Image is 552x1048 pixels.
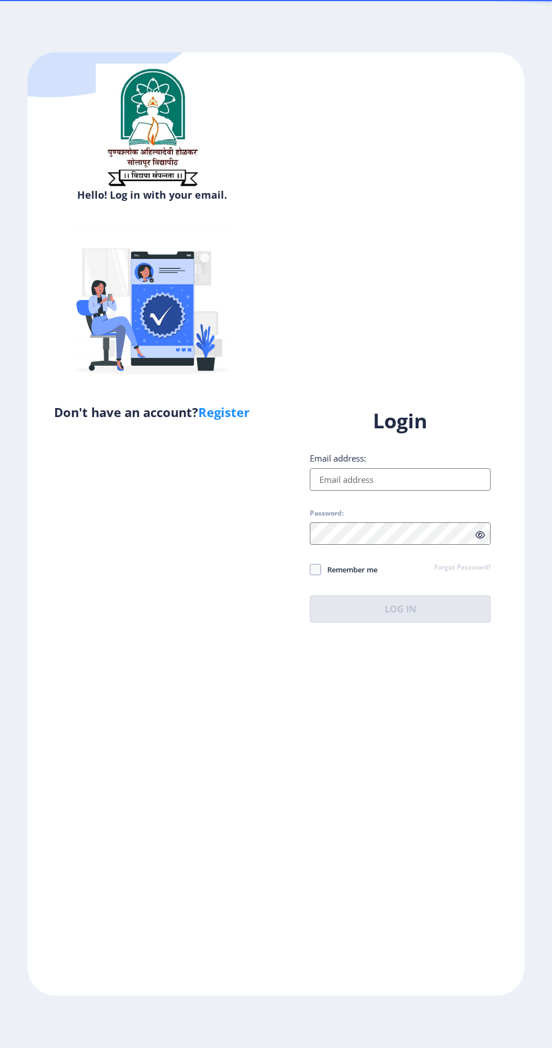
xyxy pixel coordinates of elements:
[310,468,491,491] input: Email address
[310,407,491,435] h1: Login
[96,64,208,191] img: sulogo.png
[310,509,344,518] label: Password:
[198,404,250,420] a: Register
[310,453,366,464] label: Email address:
[36,188,268,201] h6: Hello! Log in with your email.
[321,563,377,576] span: Remember me
[36,403,268,421] h5: Don't have an account?
[310,595,491,622] button: Log In
[54,206,251,403] img: Verified-rafiki.svg
[434,563,491,573] a: Forgot Password?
